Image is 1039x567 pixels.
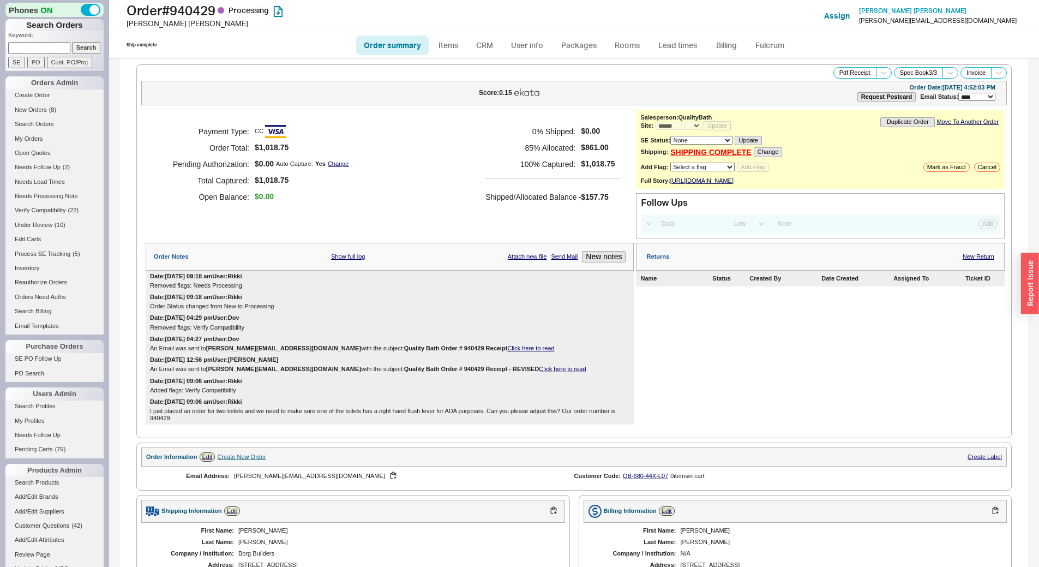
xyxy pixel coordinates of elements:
button: Invoice [960,67,992,79]
h1: Search Orders [5,19,104,31]
span: Under Review [15,222,52,228]
span: Add [982,220,994,228]
a: Needs Processing Note [5,190,104,202]
a: My Orders [5,133,104,145]
input: Cust. PO/Proj [47,57,92,68]
div: Date: [DATE] 04:27 pm User: Dov [150,336,239,343]
div: Assigned To [893,275,963,282]
input: SE [8,57,25,68]
div: Order Date: [DATE] 4:52:03 PM [909,84,995,91]
div: First Name: [594,527,676,534]
p: Keyword: [8,31,104,42]
div: Company / Institution: [594,550,676,557]
button: Update [735,136,761,145]
a: Needs Follow Up(2) [5,162,104,173]
a: Billing [707,35,746,55]
span: ( 79 ) [55,446,66,452]
a: Process SE Tracking(5) [5,248,104,260]
h5: Order Total: [159,140,249,156]
a: QB-680-44X-L07 [623,473,668,479]
div: Name [640,275,710,282]
button: Request Postcard [857,92,916,102]
h5: Shipped/Allocated Balance [485,189,576,205]
span: Process SE Tracking [15,250,70,257]
span: CC [255,121,286,142]
b: Quality Bath Order # 940429 Receipt [404,345,508,351]
div: Date Created [821,275,891,282]
span: -$157.75 [579,193,609,201]
a: Customer Questions(42) [5,520,104,532]
button: Duplicate Order [880,117,935,127]
button: Spec Book3/3 [894,67,944,79]
a: Open Quotes [5,147,104,159]
span: Pdf Receipt [839,69,870,76]
span: Email Status: [920,93,958,100]
div: Create New Order [217,453,266,461]
div: Full Story: [640,177,670,184]
span: New Orders [15,106,47,113]
a: Add/Edit Attributes [5,534,104,546]
a: New Return [963,253,994,260]
button: Update [704,121,730,130]
a: Needs Lead Times [5,176,104,188]
div: Created By [749,275,819,282]
a: Create Label [968,453,1002,460]
a: Show full log [331,253,365,260]
span: Invoice [966,69,986,76]
a: Packages [554,35,605,55]
span: ( 8 ) [49,106,56,113]
input: Note [771,217,921,231]
b: SE Status: [640,137,670,144]
div: First Name: [152,527,234,534]
span: $0.00 [581,127,615,136]
div: Last Name: [152,539,234,546]
h5: Open Balance: [159,189,249,205]
span: ( 22 ) [68,207,79,213]
a: New Orders(8) [5,104,104,116]
div: Billing Information [604,508,657,515]
span: $0.00 [255,159,274,169]
div: Borg Builders [238,550,554,557]
a: Add/Edit Brands [5,491,104,503]
div: Ticket ID [965,275,1000,282]
div: Date: [DATE] 09:06 am User: Rikki [150,398,242,405]
a: Search Profiles [5,401,104,412]
a: Lead times [650,35,705,55]
div: Customer Code: [574,473,621,480]
span: [PERSON_NAME] [PERSON_NAME] [859,7,966,15]
a: Change [328,160,349,168]
a: Send Mail [551,253,578,260]
div: Order Status changed from New to Processing [150,303,629,310]
a: Fulcrum [748,35,792,55]
a: Inventory [5,262,104,274]
b: Quality Bath Order # 940429 Receipt - REVISED [404,366,539,372]
span: ( 2 ) [63,164,70,170]
a: Rooms [607,35,648,55]
span: ( 10 ) [55,222,65,228]
a: Click here to read [507,345,554,351]
a: CRM [469,35,501,55]
div: Phones [5,3,104,17]
button: New notes [582,251,626,262]
div: Auto Capture: [276,160,313,168]
h5: Pending Authorization: [159,156,249,172]
a: PO Search [5,368,104,379]
h5: 0 % Shipped: [485,123,575,140]
div: N/A [681,550,996,557]
a: Edit [200,452,215,462]
h5: Total Captured: [159,172,249,189]
span: Cancel [978,164,996,171]
b: [PERSON_NAME][EMAIL_ADDRESS][DOMAIN_NAME] [206,366,361,372]
span: $1,018.75 [255,176,349,185]
a: User info [503,35,551,55]
span: ( 5 ) [73,250,80,257]
span: ( 42 ) [71,522,82,529]
span: Needs Follow Up [15,164,61,170]
a: Search Products [5,477,104,488]
a: Move To Another Order [936,118,999,126]
div: Date: [DATE] 04:29 pm User: Dov [150,314,239,321]
b: Shipping: [640,148,668,156]
b: Request Postcard [861,93,912,100]
b: Add Flag: [640,164,668,170]
div: Date: [DATE] 09:18 am User: Rikki [150,294,242,301]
